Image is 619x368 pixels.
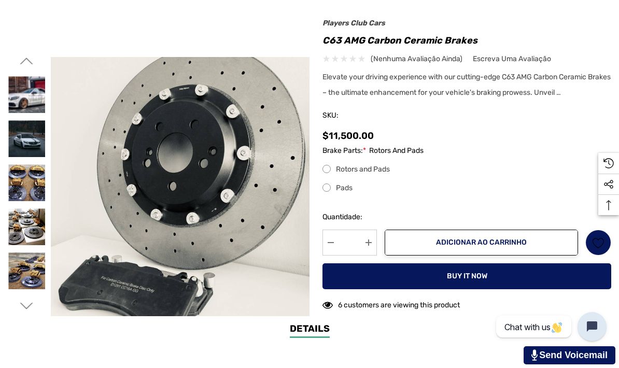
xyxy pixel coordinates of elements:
[593,237,604,249] svg: Lista de desejos
[322,145,611,157] label: Brake Parts:
[20,300,33,313] svg: Ir para o slide 3 de 4
[8,76,45,113] img: C63 Carbon Ceramic Brakes
[369,145,424,157] span: Rotors and Pads
[598,200,619,210] svg: Top
[322,32,611,49] h1: C63 AMG Carbon Ceramic Brakes
[8,164,45,201] img: C63 AMG Carbon Ceramic Brakes
[524,346,615,364] a: Send Voicemail
[473,54,551,64] span: Escreva uma avaliação
[531,349,538,361] img: PjwhLS0gR2VuZXJhdG9yOiBHcmF2aXQuaW8gLS0+PHN2ZyB4bWxucz0iaHR0cDovL3d3dy53My5vcmcvMjAwMC9zdmciIHhtb...
[322,182,611,194] label: Pads
[322,73,611,97] span: Elevate your driving experience with our cutting-edge C63 AMG Carbon Ceramic Brakes – the ultimat...
[322,19,385,27] a: Players Club Cars
[20,54,33,67] svg: Ir para o slide 1 de 4
[290,322,330,338] a: Details
[322,295,460,312] div: 6 customers are viewing this product
[371,52,462,65] span: (nenhuma avaliação ainda)
[322,263,611,289] button: Buy it now
[585,230,611,256] a: Lista de desejos
[8,120,45,157] img: C63 Carbon Ceramic Brakes
[322,108,374,123] span: SKU:
[8,208,45,245] img: C63 AMG Carbon Ceramic Brakes
[473,52,551,65] a: Escreva uma avaliação
[603,158,614,168] svg: Recently Viewed
[385,230,578,256] button: Adicionar ao carrinho
[8,252,45,289] img: C63 AMG Carbon Ceramic Brakes
[322,163,611,176] label: Rotors and Pads
[603,179,614,190] svg: Social Media
[322,211,377,223] label: Quantidade:
[322,130,374,141] span: $11,500.00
